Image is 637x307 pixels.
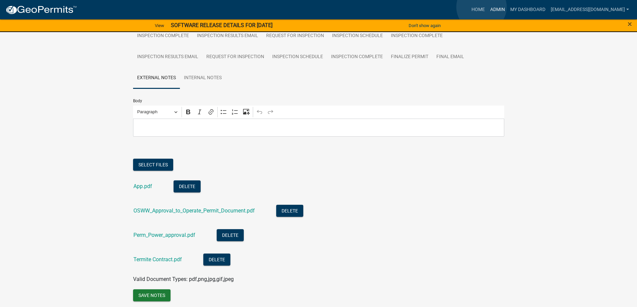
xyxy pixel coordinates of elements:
a: Final Email [432,46,468,68]
button: Delete [217,229,244,241]
a: Home [469,3,488,16]
button: Save Notes [133,289,171,301]
span: × [628,19,632,29]
a: Internal Notes [180,67,226,89]
button: Don't show again [406,20,443,31]
a: Perm_Power_approval.pdf [133,232,195,238]
a: Request for Inspection [262,25,328,47]
a: Inspection Results Email [133,46,202,68]
button: Paragraph, Heading [134,107,180,117]
button: Delete [174,180,201,192]
a: Termite Contract.pdf [133,256,182,263]
a: View [152,20,167,31]
a: [EMAIL_ADDRESS][DOMAIN_NAME] [548,3,632,16]
wm-modal-confirm: Delete Document [203,257,230,263]
a: Admin [488,3,508,16]
div: Editor editing area: main. Press Alt+0 for help. [133,119,504,137]
a: Request for Inspection [202,46,268,68]
a: App.pdf [133,183,152,189]
a: External Notes [133,67,180,89]
a: Inspection Schedule [328,25,387,47]
span: Paragraph [137,108,172,116]
strong: SOFTWARE RELEASE DETAILS FOR [DATE] [171,22,273,28]
a: Inspection Results Email [193,25,262,47]
wm-modal-confirm: Delete Document [217,233,244,239]
a: Inspection Schedule [268,46,327,68]
a: My Dashboard [508,3,548,16]
span: Valid Document Types: pdf,png,jpg,gif,jpeg [133,276,234,282]
a: OSWW_Approval_to_Operate_Permit_Document.pdf [133,207,255,214]
a: Inspection Complete [387,25,447,47]
wm-modal-confirm: Delete Document [276,208,303,214]
button: Delete [276,205,303,217]
a: Inspection Complete [327,46,387,68]
label: Body [133,99,142,103]
wm-modal-confirm: Delete Document [174,184,201,190]
a: Finalize Permit [387,46,432,68]
div: Editor toolbar [133,106,504,118]
a: Inspection Complete [133,25,193,47]
button: Close [628,20,632,28]
button: Delete [203,254,230,266]
button: Select files [133,159,173,171]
